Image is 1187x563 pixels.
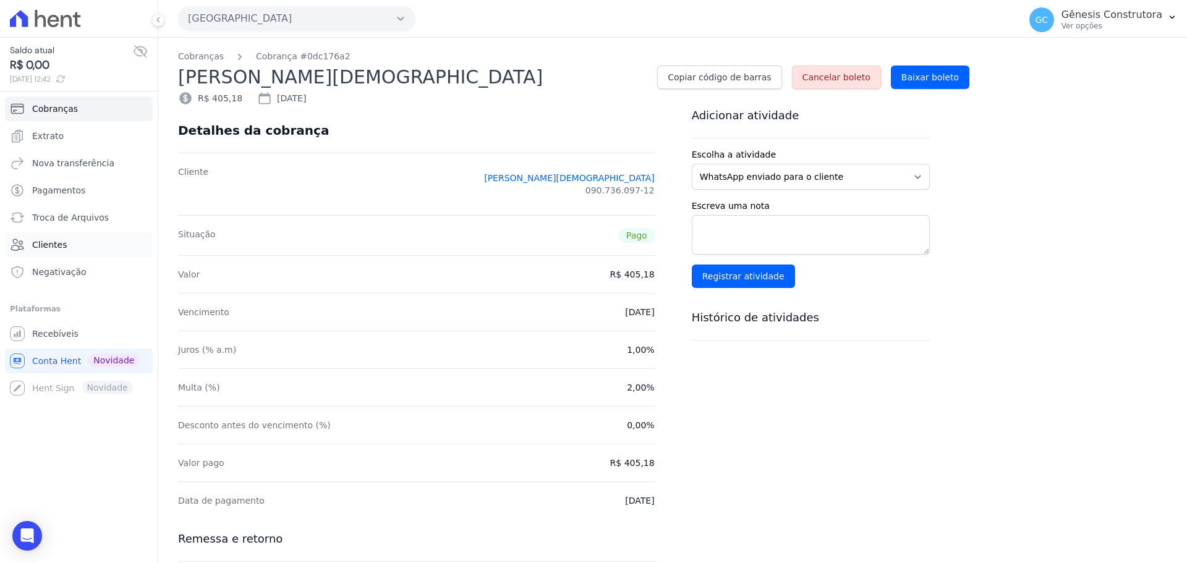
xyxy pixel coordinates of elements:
[10,74,133,85] span: [DATE] 12:42
[10,44,133,57] span: Saldo atual
[178,531,655,546] h3: Remessa e retorno
[692,108,930,123] h3: Adicionar atividade
[1061,9,1162,21] p: Gênesis Construtora
[802,71,870,83] span: Cancelar boleto
[625,306,654,318] dd: [DATE]
[178,50,1167,63] nav: Breadcrumb
[5,151,153,176] a: Nova transferência
[32,266,87,278] span: Negativação
[5,178,153,203] a: Pagamentos
[692,200,930,213] label: Escreva uma nota
[627,419,654,431] dd: 0,00%
[657,66,781,89] a: Copiar código de barras
[5,260,153,284] a: Negativação
[257,91,306,106] div: [DATE]
[256,50,351,63] a: Cobrança #0dc176a2
[178,344,236,356] dt: Juros (% a.m)
[891,66,969,89] a: Baixar boleto
[792,66,881,89] a: Cancelar boleto
[627,344,654,356] dd: 1,00%
[178,6,415,31] button: [GEOGRAPHIC_DATA]
[178,228,216,243] dt: Situação
[32,211,109,224] span: Troca de Arquivos
[32,328,79,340] span: Recebíveis
[32,355,81,367] span: Conta Hent
[178,419,331,431] dt: Desconto antes do vencimento (%)
[5,96,153,121] a: Cobranças
[5,232,153,257] a: Clientes
[610,268,655,281] dd: R$ 405,18
[32,103,78,115] span: Cobranças
[178,381,220,394] dt: Multa (%)
[5,205,153,230] a: Troca de Arquivos
[32,184,85,197] span: Pagamentos
[692,265,795,288] input: Registrar atividade
[12,521,42,551] div: Open Intercom Messenger
[5,321,153,346] a: Recebíveis
[178,494,265,507] dt: Data de pagamento
[1035,15,1048,24] span: GC
[178,457,224,469] dt: Valor pago
[668,71,771,83] span: Copiar código de barras
[692,148,930,161] label: Escolha a atividade
[901,71,959,83] span: Baixar boleto
[178,306,229,318] dt: Vencimento
[10,57,133,74] span: R$ 0,00
[178,50,224,63] a: Cobranças
[692,310,930,325] h3: Histórico de atividades
[619,228,655,243] span: Pago
[484,172,654,184] a: [PERSON_NAME][DEMOGRAPHIC_DATA]
[610,457,655,469] dd: R$ 405,18
[32,157,114,169] span: Nova transferência
[5,124,153,148] a: Extrato
[32,130,64,142] span: Extrato
[627,381,654,394] dd: 2,00%
[178,63,647,91] h2: [PERSON_NAME][DEMOGRAPHIC_DATA]
[88,353,139,367] span: Novidade
[1061,21,1162,31] p: Ver opções
[585,184,655,197] span: 090.736.097-12
[178,268,200,281] dt: Valor
[178,91,242,106] div: R$ 405,18
[178,166,208,203] dt: Cliente
[32,239,67,251] span: Clientes
[1019,2,1187,37] button: GC Gênesis Construtora Ver opções
[10,302,148,316] div: Plataformas
[5,349,153,373] a: Conta Hent Novidade
[10,96,148,400] nav: Sidebar
[178,123,329,138] div: Detalhes da cobrança
[625,494,654,507] dd: [DATE]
